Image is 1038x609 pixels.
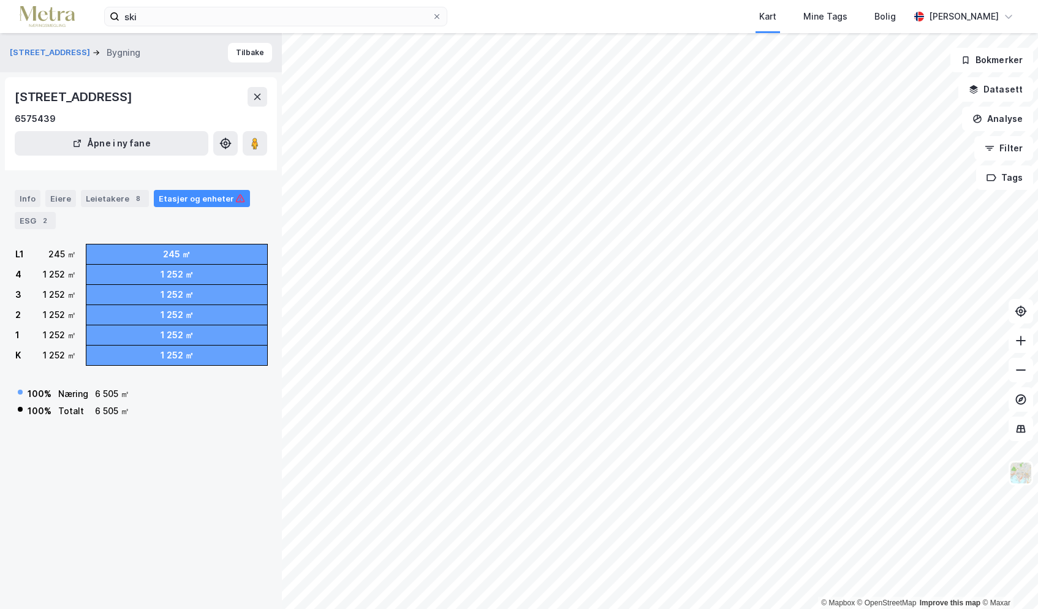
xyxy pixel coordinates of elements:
div: 1 252 ㎡ [161,308,194,322]
button: Bokmerker [950,48,1033,72]
div: 1 [15,328,20,342]
div: 1 252 ㎡ [161,328,194,342]
div: 2 [39,214,51,227]
div: [PERSON_NAME] [929,9,999,24]
div: 1 252 ㎡ [43,267,76,282]
button: Tags [976,165,1033,190]
div: 1 252 ㎡ [43,287,76,302]
div: Info [15,190,40,207]
div: Bolig [874,9,896,24]
div: [STREET_ADDRESS] [15,87,135,107]
img: metra-logo.256734c3b2bbffee19d4.png [20,6,75,28]
a: Mapbox [821,599,855,607]
div: 245 ㎡ [163,247,191,262]
div: 6 505 ㎡ [95,404,129,418]
div: Bygning [107,45,140,60]
div: 2 [15,308,21,322]
div: 1 252 ㎡ [161,348,194,363]
button: Tilbake [228,43,272,62]
div: Mine Tags [803,9,847,24]
div: Kontrollprogram for chat [977,550,1038,609]
div: 100 % [28,404,51,418]
button: Åpne i ny fane [15,131,208,156]
div: K [15,348,21,363]
div: Eiere [45,190,76,207]
button: Datasett [958,77,1033,102]
div: ESG [15,212,56,229]
div: 6575439 [15,112,56,126]
a: Improve this map [920,599,980,607]
div: 3 [15,287,21,302]
div: Kart [759,9,776,24]
iframe: Chat Widget [977,550,1038,609]
div: Leietakere [81,190,149,207]
div: 1 252 ㎡ [43,348,76,363]
div: L1 [15,247,24,262]
div: Næring [58,387,88,401]
div: Etasjer og enheter [159,193,245,204]
a: OpenStreetMap [857,599,917,607]
div: 1 252 ㎡ [161,287,194,302]
button: Filter [974,136,1033,161]
div: 1 252 ㎡ [43,328,76,342]
div: Totalt [58,404,88,418]
button: [STREET_ADDRESS] [10,47,93,59]
div: 4 [15,267,21,282]
div: 6 505 ㎡ [95,387,129,401]
div: 1 252 ㎡ [43,308,76,322]
div: 100 % [28,387,51,401]
div: 8 [132,192,144,205]
input: Søk på adresse, matrikkel, gårdeiere, leietakere eller personer [119,7,432,26]
button: Analyse [962,107,1033,131]
div: 1 252 ㎡ [161,267,194,282]
div: 245 ㎡ [48,247,76,262]
img: Z [1009,461,1032,485]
